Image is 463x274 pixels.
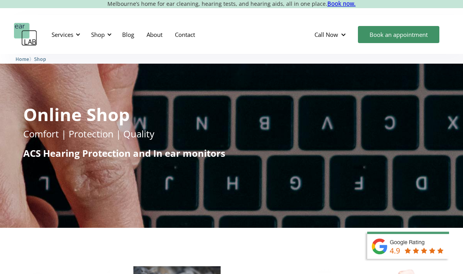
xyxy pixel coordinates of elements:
[34,55,46,62] a: Shop
[47,23,83,46] div: Services
[358,26,439,43] a: Book an appointment
[169,23,201,46] a: Contact
[116,23,140,46] a: Blog
[140,23,169,46] a: About
[16,56,29,62] span: Home
[34,56,46,62] span: Shop
[86,23,114,46] div: Shop
[23,147,225,160] strong: ACS Hearing Protection and In ear monitors
[14,23,37,46] a: home
[52,31,73,38] div: Services
[91,31,105,38] div: Shop
[308,23,354,46] div: Call Now
[314,31,338,38] div: Call Now
[23,106,130,123] h1: Online Shop
[23,127,154,140] p: Comfort | Protection | Quality
[16,55,29,62] a: Home
[16,55,34,63] li: 〉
